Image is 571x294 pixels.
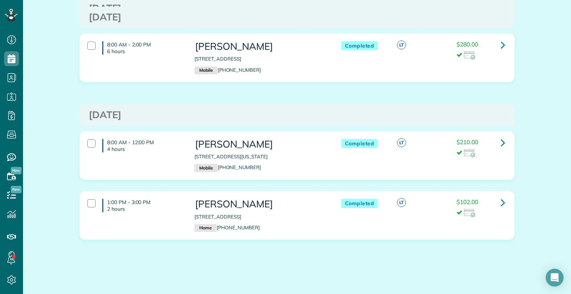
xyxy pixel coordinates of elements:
[457,41,478,48] span: $280.00
[341,199,378,208] span: Completed
[107,146,183,152] p: 4 hours
[194,224,216,232] small: Home
[457,138,478,146] span: $210.00
[102,41,183,55] h4: 8:00 AM - 2:00 PM
[11,186,22,193] span: New
[397,138,406,147] span: LT
[194,55,326,62] p: [STREET_ADDRESS]
[194,199,326,210] h3: [PERSON_NAME]
[102,139,183,152] h4: 8:00 AM - 12:00 PM
[464,149,475,157] img: icon_credit_card_success-27c2c4fc500a7f1a58a13ef14842cb958d03041fefb464fd2e53c949a5770e83.png
[397,41,406,49] span: LT
[194,164,217,172] small: Mobile
[194,41,326,52] h3: [PERSON_NAME]
[194,153,326,160] p: [STREET_ADDRESS][US_STATE]
[194,164,261,170] a: Mobile[PHONE_NUMBER]
[397,198,406,207] span: LT
[89,3,505,14] h3: [DATE]
[102,199,183,212] h4: 1:00 PM - 3:00 PM
[341,139,378,148] span: Completed
[194,67,261,73] a: Mobile[PHONE_NUMBER]
[546,269,564,287] div: Open Intercom Messenger
[107,206,183,212] p: 2 hours
[89,12,505,23] h3: [DATE]
[194,67,217,75] small: Mobile
[457,198,478,206] span: $102.00
[107,48,183,55] p: 6 hours
[464,209,475,217] img: icon_credit_card_success-27c2c4fc500a7f1a58a13ef14842cb958d03041fefb464fd2e53c949a5770e83.png
[89,110,505,120] h3: [DATE]
[341,41,378,51] span: Completed
[464,51,475,59] img: icon_credit_card_success-27c2c4fc500a7f1a58a13ef14842cb958d03041fefb464fd2e53c949a5770e83.png
[194,224,260,230] a: Home[PHONE_NUMBER]
[194,139,326,150] h3: [PERSON_NAME]
[11,167,22,174] span: New
[194,213,326,220] p: [STREET_ADDRESS]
